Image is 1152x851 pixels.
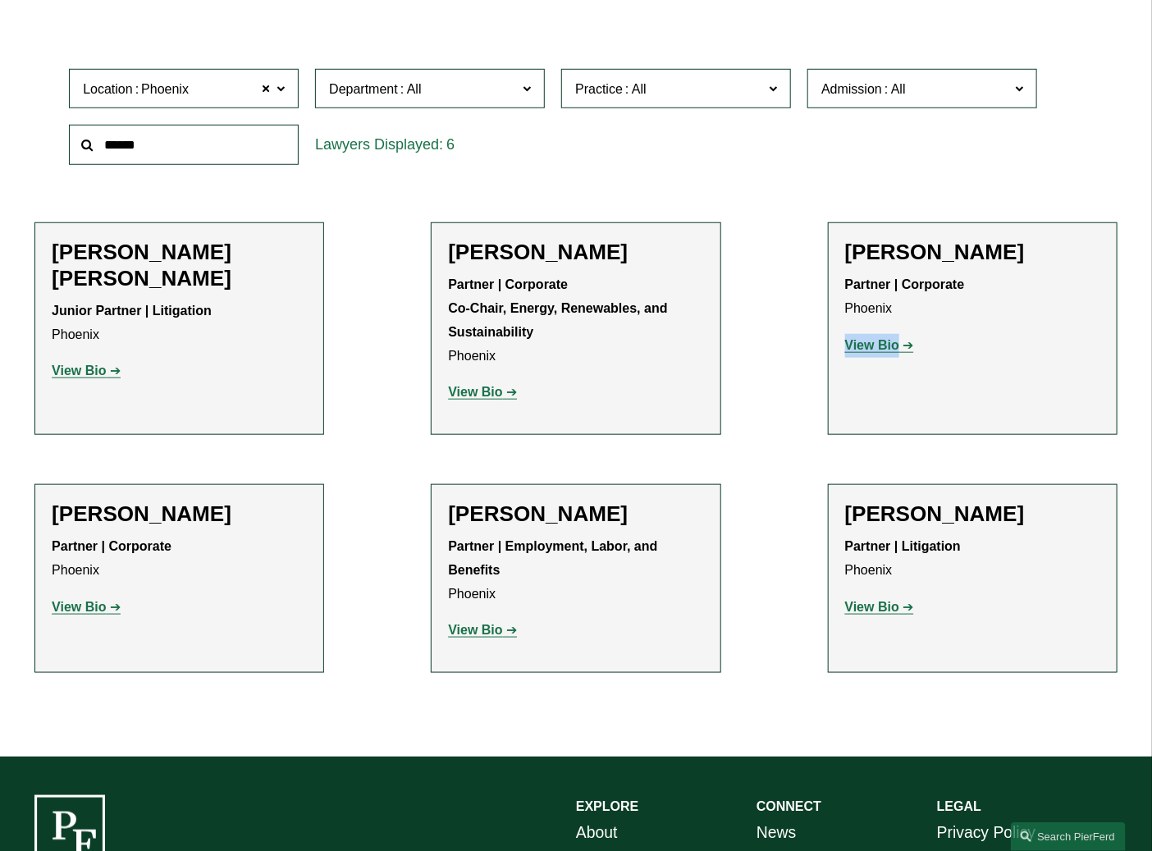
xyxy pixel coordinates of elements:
[448,539,661,577] strong: Partner | Employment, Labor, and Benefits
[83,82,133,96] span: Location
[448,623,517,637] a: View Bio
[448,385,502,399] strong: View Bio
[52,539,171,553] strong: Partner | Corporate
[329,82,398,96] span: Department
[576,819,618,848] a: About
[448,501,703,528] h2: [PERSON_NAME]
[757,819,796,848] a: News
[52,240,307,291] h2: [PERSON_NAME] [PERSON_NAME]
[845,240,1100,266] h2: [PERSON_NAME]
[52,600,106,614] strong: View Bio
[845,277,965,291] strong: Partner | Corporate
[845,273,1100,321] p: Phoenix
[448,535,703,606] p: Phoenix
[448,277,568,291] strong: Partner | Corporate
[52,364,106,377] strong: View Bio
[821,82,882,96] span: Admission
[845,539,961,553] strong: Partner | Litigation
[845,501,1100,528] h2: [PERSON_NAME]
[448,301,671,339] strong: Co-Chair, Energy, Renewables, and Sustainability
[52,364,121,377] a: View Bio
[52,535,307,583] p: Phoenix
[845,338,899,352] strong: View Bio
[446,136,455,153] span: 6
[52,501,307,528] h2: [PERSON_NAME]
[845,600,914,614] a: View Bio
[141,79,189,100] span: Phoenix
[845,600,899,614] strong: View Bio
[448,385,517,399] a: View Bio
[575,82,623,96] span: Practice
[845,535,1100,583] p: Phoenix
[52,600,121,614] a: View Bio
[52,300,307,347] p: Phoenix
[845,338,914,352] a: View Bio
[757,799,821,813] strong: CONNECT
[576,799,638,813] strong: EXPLORE
[1011,822,1126,851] a: Search this site
[52,304,212,318] strong: Junior Partner | Litigation
[937,819,1036,848] a: Privacy Policy
[448,623,502,637] strong: View Bio
[448,273,703,368] p: Phoenix
[448,240,703,266] h2: [PERSON_NAME]
[937,799,981,813] strong: LEGAL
